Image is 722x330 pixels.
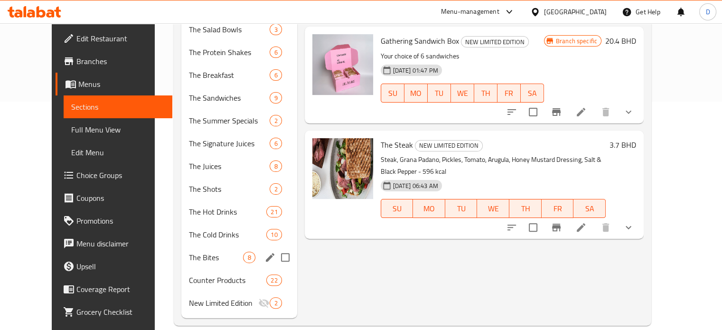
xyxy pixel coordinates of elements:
[705,7,710,17] span: D
[270,48,281,57] span: 6
[617,101,640,123] button: show more
[545,101,568,123] button: Branch-specific-item
[385,86,401,100] span: SU
[189,47,270,58] span: The Protein Shakes
[56,232,172,255] a: Menu disclaimer
[270,297,281,309] div: items
[181,269,297,292] div: Counter Products22
[449,202,474,216] span: TU
[270,71,281,80] span: 6
[542,199,574,218] button: FR
[76,261,165,272] span: Upsell
[270,47,281,58] div: items
[523,217,543,237] span: Select to update
[189,138,270,149] span: The Signature Juices
[381,138,413,152] span: The Steak
[267,207,281,217] span: 21
[573,199,606,218] button: SA
[389,181,442,190] span: [DATE] 06:43 AM
[521,84,544,103] button: SA
[266,206,281,217] div: items
[243,252,255,263] div: items
[189,115,270,126] div: The Summer Specials
[431,86,447,100] span: TU
[389,66,442,75] span: [DATE] 01:47 PM
[181,246,297,269] div: The Bites8edit
[189,252,243,263] div: The Bites
[312,34,373,95] img: Gathering Sandwich Box
[500,216,523,239] button: sort-choices
[509,199,542,218] button: TH
[71,101,165,113] span: Sections
[481,202,506,216] span: WE
[189,183,270,195] div: The Shots
[544,7,607,17] div: [GEOGRAPHIC_DATA]
[577,202,602,216] span: SA
[56,187,172,209] a: Coupons
[270,115,281,126] div: items
[181,223,297,246] div: The Cold Drinks10
[474,84,497,103] button: TH
[76,283,165,295] span: Coverage Report
[189,229,266,240] span: The Cold Drinks
[478,86,494,100] span: TH
[189,160,270,172] span: The Juices
[266,229,281,240] div: items
[381,199,413,218] button: SU
[76,170,165,181] span: Choice Groups
[545,216,568,239] button: Branch-specific-item
[501,86,517,100] span: FR
[445,199,478,218] button: TU
[605,34,636,47] h6: 20.4 BHD
[244,253,254,262] span: 8
[552,37,601,46] span: Branch specific
[267,230,281,239] span: 10
[270,69,281,81] div: items
[56,164,172,187] a: Choice Groups
[455,86,470,100] span: WE
[71,147,165,158] span: Edit Menu
[415,140,482,151] span: NEW LIMITED EDITION
[181,18,297,41] div: The Salad Bowls3
[189,274,266,286] span: Counter Products
[623,222,634,233] svg: Show Choices
[270,116,281,125] span: 2
[56,73,172,95] a: Menus
[408,86,424,100] span: MO
[267,276,281,285] span: 22
[404,84,428,103] button: MO
[415,140,483,151] div: NEW LIMITED EDITION
[64,141,172,164] a: Edit Menu
[545,202,570,216] span: FR
[76,33,165,44] span: Edit Restaurant
[181,64,297,86] div: The Breakfast6
[270,162,281,171] span: 8
[451,84,474,103] button: WE
[56,50,172,73] a: Branches
[513,202,538,216] span: TH
[181,132,297,155] div: The Signature Juices6
[189,206,266,217] span: The Hot Drinks
[270,299,281,308] span: 2
[270,185,281,194] span: 2
[181,109,297,132] div: The Summer Specials2
[270,183,281,195] div: items
[189,24,270,35] span: The Salad Bowls
[189,92,270,104] div: The Sandwiches
[270,94,281,103] span: 9
[270,25,281,34] span: 3
[189,69,270,81] div: The Breakfast
[312,138,373,199] img: The Steak
[181,178,297,200] div: The Shots2
[270,160,281,172] div: items
[441,6,499,18] div: Menu-management
[78,78,165,90] span: Menus
[525,86,540,100] span: SA
[381,84,404,103] button: SU
[76,238,165,249] span: Menu disclaimer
